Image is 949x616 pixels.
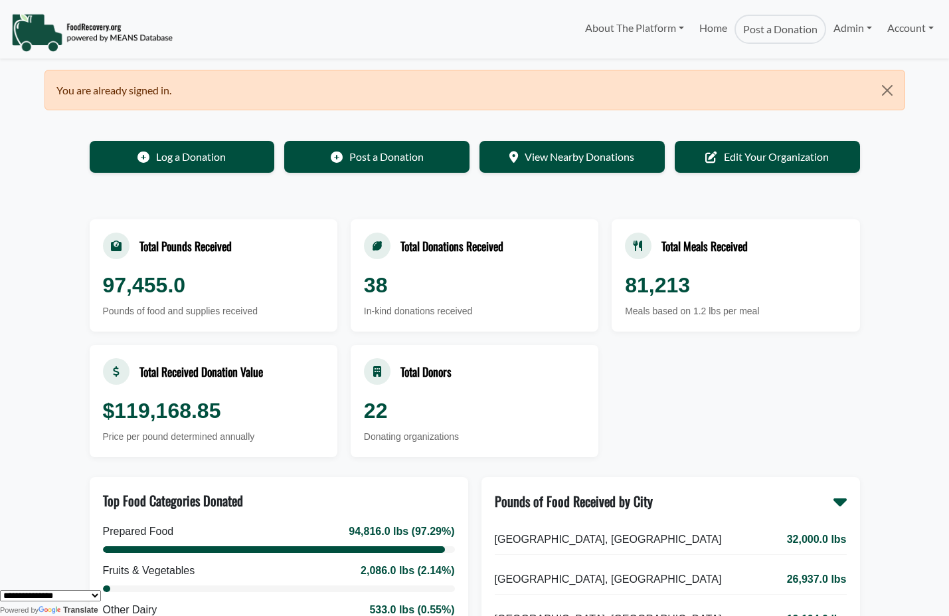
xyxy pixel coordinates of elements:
[103,395,324,427] div: $119,168.85
[880,15,941,41] a: Account
[675,141,860,173] a: Edit Your Organization
[661,237,748,255] div: Total Meals Received
[364,269,585,301] div: 38
[787,532,847,548] span: 32,000.0 lbs
[826,15,879,41] a: Admin
[39,606,63,615] img: Google Translate
[495,491,653,511] div: Pounds of Food Received by City
[90,141,275,173] a: Log a Donation
[400,363,452,380] div: Total Donors
[787,571,847,587] span: 26,937.0 lbs
[139,363,263,380] div: Total Received Donation Value
[103,304,324,318] div: Pounds of food and supplies received
[44,70,905,110] div: You are already signed in.
[495,532,722,548] span: [GEOGRAPHIC_DATA], [GEOGRAPHIC_DATA]
[400,237,503,255] div: Total Donations Received
[39,605,98,615] a: Translate
[364,395,585,427] div: 22
[625,269,846,301] div: 81,213
[364,304,585,318] div: In-kind donations received
[364,430,585,444] div: Donating organizations
[479,141,665,173] a: View Nearby Donations
[103,563,195,579] div: Fruits & Vegetables
[103,490,243,510] div: Top Food Categories Donated
[103,430,324,444] div: Price per pound determined annually
[625,304,846,318] div: Meals based on 1.2 lbs per meal
[103,269,324,301] div: 97,455.0
[495,571,722,587] span: [GEOGRAPHIC_DATA], [GEOGRAPHIC_DATA]
[11,13,173,52] img: NavigationLogo_FoodRecovery-91c16205cd0af1ed486a0f1a7774a6544ea792ac00100771e7dd3ec7c0e58e41.png
[734,15,826,44] a: Post a Donation
[870,70,904,110] button: Close
[139,237,232,255] div: Total Pounds Received
[578,15,691,41] a: About The Platform
[103,524,174,540] div: Prepared Food
[691,15,734,44] a: Home
[349,524,454,540] div: 94,816.0 lbs (97.29%)
[361,563,454,579] div: 2,086.0 lbs (2.14%)
[284,141,470,173] a: Post a Donation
